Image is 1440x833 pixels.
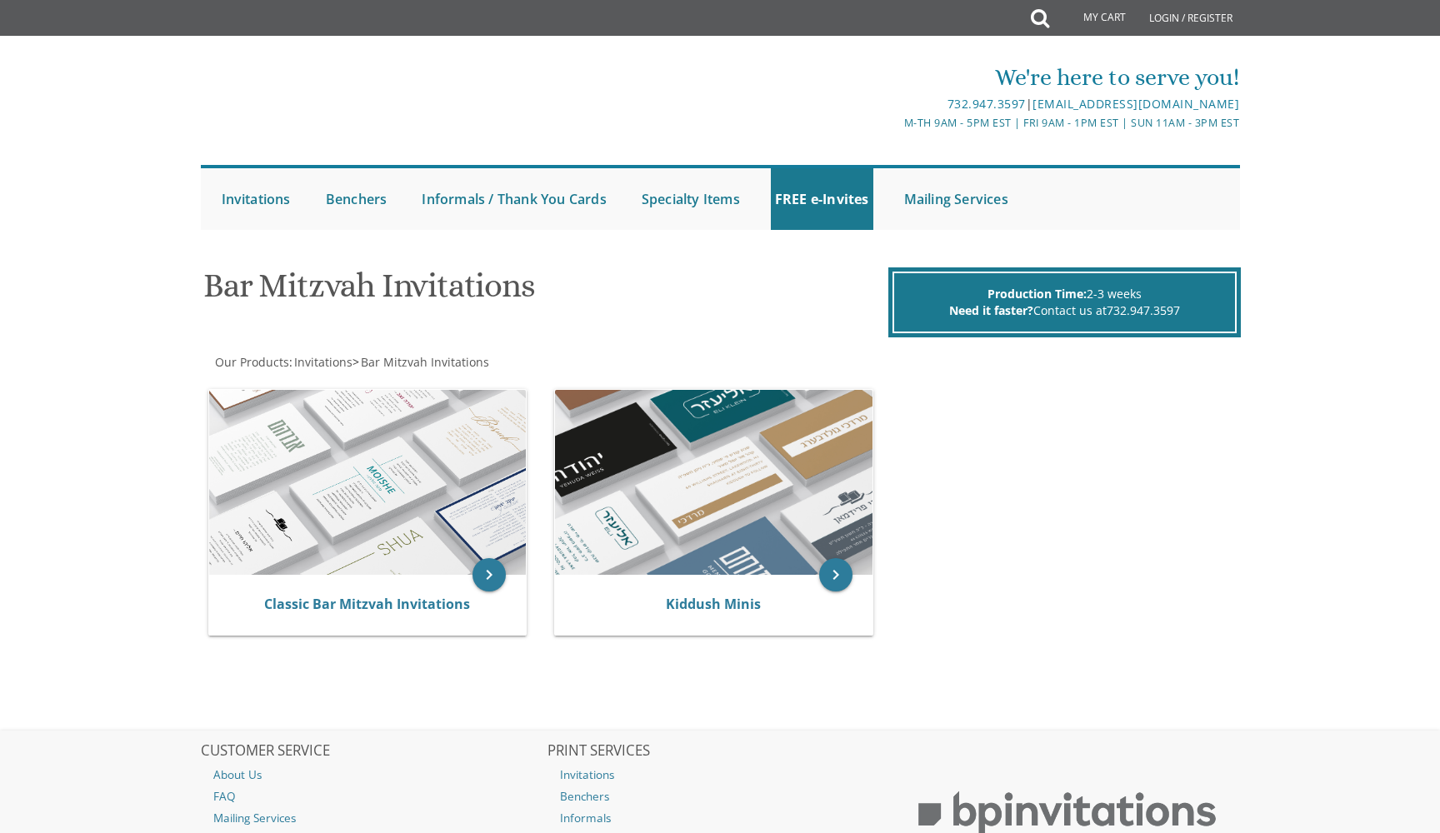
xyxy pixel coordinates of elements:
[201,743,546,760] h2: CUSTOMER SERVICE
[547,786,892,807] a: Benchers
[201,807,546,829] a: Mailing Services
[472,558,506,591] a: keyboard_arrow_right
[771,168,873,230] a: FREE e-Invites
[547,807,892,829] a: Informals
[217,168,295,230] a: Invitations
[201,764,546,786] a: About Us
[947,96,1026,112] a: 732.947.3597
[555,390,872,575] img: Kiddush Minis
[209,390,527,575] img: Classic Bar Mitzvah Invitations
[1032,96,1239,112] a: [EMAIL_ADDRESS][DOMAIN_NAME]
[361,354,489,370] span: Bar Mitzvah Invitations
[359,354,489,370] a: Bar Mitzvah Invitations
[292,354,352,370] a: Invitations
[547,764,892,786] a: Invitations
[547,94,1239,114] div: |
[547,114,1239,132] div: M-Th 9am - 5pm EST | Fri 9am - 1pm EST | Sun 11am - 3pm EST
[322,168,392,230] a: Benchers
[987,286,1087,302] span: Production Time:
[892,272,1237,333] div: 2-3 weeks Contact us at
[666,595,761,613] a: Kiddush Minis
[201,786,546,807] a: FAQ
[637,168,744,230] a: Specialty Items
[900,168,1012,230] a: Mailing Services
[1107,302,1180,318] a: 732.947.3597
[203,267,883,317] h1: Bar Mitzvah Invitations
[949,302,1033,318] span: Need it faster?
[264,595,470,613] a: Classic Bar Mitzvah Invitations
[819,558,852,591] a: keyboard_arrow_right
[294,354,352,370] span: Invitations
[547,61,1239,94] div: We're here to serve you!
[201,354,721,371] div: :
[547,743,892,760] h2: PRINT SERVICES
[352,354,489,370] span: >
[417,168,610,230] a: Informals / Thank You Cards
[213,354,289,370] a: Our Products
[1047,2,1137,35] a: My Cart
